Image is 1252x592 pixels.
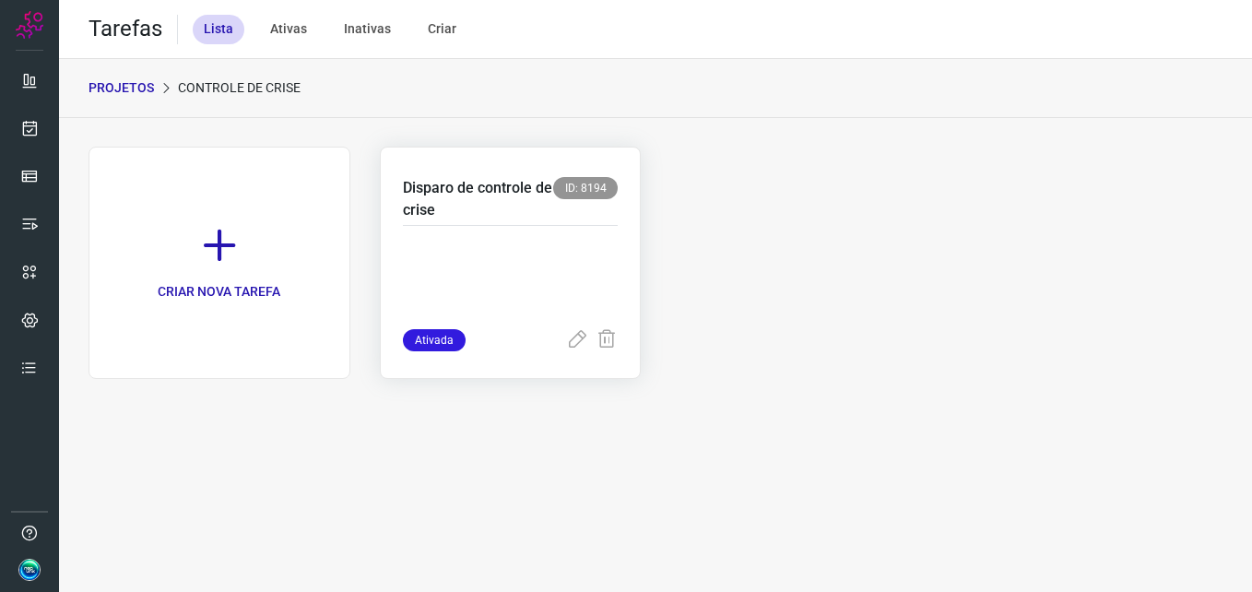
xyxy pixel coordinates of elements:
[193,15,244,44] div: Lista
[18,559,41,581] img: 688dd65d34f4db4d93ce8256e11a8269.jpg
[89,16,162,42] h2: Tarefas
[89,78,154,98] p: PROJETOS
[417,15,467,44] div: Criar
[333,15,402,44] div: Inativas
[16,11,43,39] img: Logo
[553,177,618,199] span: ID: 8194
[259,15,318,44] div: Ativas
[403,177,554,221] p: Disparo de controle de crise
[403,329,466,351] span: Ativada
[158,282,280,302] p: CRIAR NOVA TAREFA
[178,78,301,98] p: Controle de Crise
[89,147,350,379] a: CRIAR NOVA TAREFA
